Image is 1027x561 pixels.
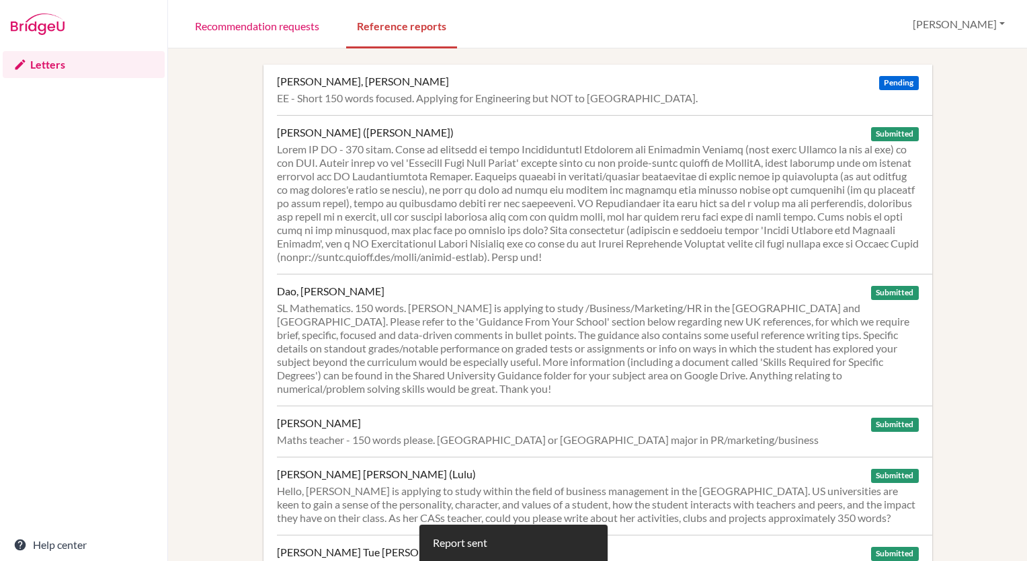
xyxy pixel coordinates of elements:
span: Submitted [871,418,918,432]
div: Maths teacher - 150 words please. [GEOGRAPHIC_DATA] or [GEOGRAPHIC_DATA] major in PR/marketing/bu... [277,433,919,447]
a: Recommendation requests [184,2,330,48]
a: [PERSON_NAME] ([PERSON_NAME]) Submitted Lorem IP DO - 370 sitam. Conse ad elitsedd ei tempo Incid... [277,115,932,274]
div: [PERSON_NAME] [277,416,361,430]
span: Submitted [871,469,918,483]
a: Reference reports [346,2,457,48]
div: EE - Short 150 words focused. Applying for Engineering but NOT to [GEOGRAPHIC_DATA]. [277,91,919,105]
a: Letters [3,51,165,78]
div: Hello, [PERSON_NAME] is applying to study within the field of business management in the [GEOGRAP... [277,484,919,525]
span: Submitted [871,286,918,300]
a: [PERSON_NAME] [PERSON_NAME] (Lulu) Submitted Hello, [PERSON_NAME] is applying to study within the... [277,457,932,535]
div: [PERSON_NAME] ([PERSON_NAME]) [277,126,454,139]
div: [PERSON_NAME] [PERSON_NAME] (Lulu) [277,467,476,481]
div: [PERSON_NAME], [PERSON_NAME] [277,75,449,88]
div: Dao, [PERSON_NAME] [277,285,384,298]
button: [PERSON_NAME] [907,11,1011,37]
div: Lorem IP DO - 370 sitam. Conse ad elitsedd ei tempo Incididuntutl Etdolorem ali Enimadmin Veniamq... [277,143,919,264]
span: Submitted [871,127,918,141]
a: [PERSON_NAME], [PERSON_NAME] Pending EE - Short 150 words focused. Applying for Engineering but N... [277,65,932,115]
div: SL Mathematics. 150 words. [PERSON_NAME] is applying to study /Business/Marketing/HR in the [GEOG... [277,301,919,396]
a: [PERSON_NAME] Submitted Maths teacher - 150 words please. [GEOGRAPHIC_DATA] or [GEOGRAPHIC_DATA] ... [277,406,932,457]
a: Dao, [PERSON_NAME] Submitted SL Mathematics. 150 words. [PERSON_NAME] is applying to study /Busin... [277,274,932,406]
span: Pending [879,76,918,90]
div: Report sent [433,535,487,551]
img: Bridge-U [11,13,65,35]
